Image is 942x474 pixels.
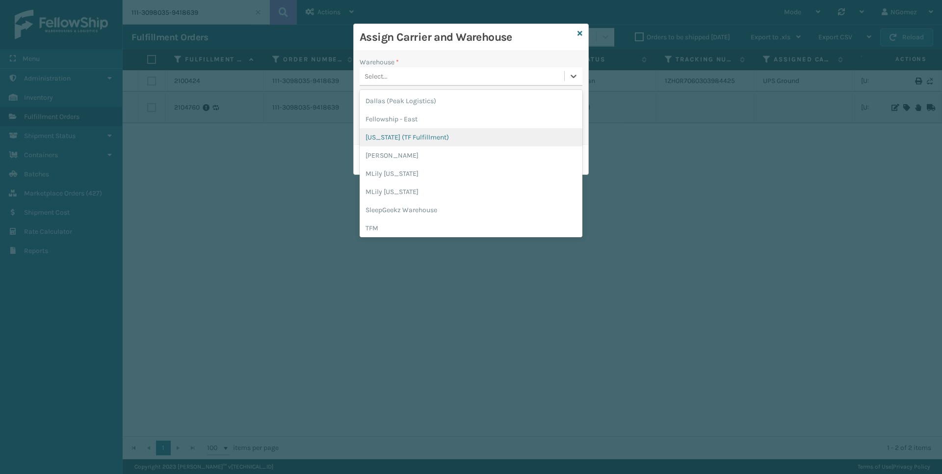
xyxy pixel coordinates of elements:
div: Select... [365,71,388,82]
div: Dallas (Peak Logistics) [360,92,582,110]
div: Fellowship - East [360,110,582,128]
div: TFM [360,219,582,237]
div: [PERSON_NAME] [360,146,582,165]
div: MLily [US_STATE] [360,165,582,183]
div: SleepGeekz Warehouse [360,201,582,219]
div: MLily [US_STATE] [360,183,582,201]
label: Warehouse [360,57,399,67]
div: [US_STATE] (TF Fulfillment) [360,128,582,146]
h3: Assign Carrier and Warehouse [360,30,574,45]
